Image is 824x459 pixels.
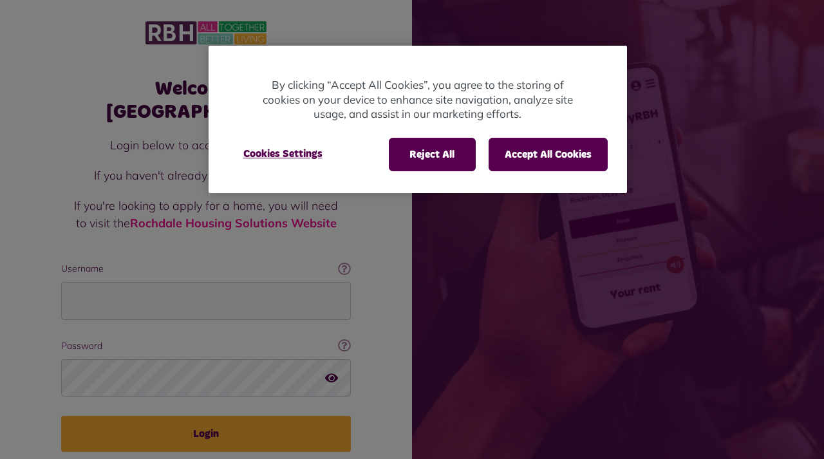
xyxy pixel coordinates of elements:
[228,138,338,170] button: Cookies Settings
[489,138,608,171] button: Accept All Cookies
[389,138,476,171] button: Reject All
[260,78,576,122] p: By clicking “Accept All Cookies”, you agree to the storing of cookies on your device to enhance s...
[209,46,627,193] div: Cookie banner
[209,46,627,193] div: Privacy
